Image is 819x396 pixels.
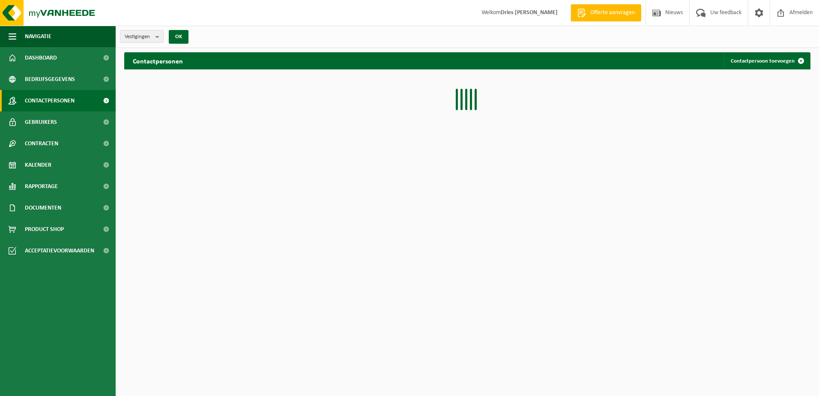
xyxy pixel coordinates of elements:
[25,111,57,133] span: Gebruikers
[25,47,57,69] span: Dashboard
[25,90,75,111] span: Contactpersonen
[25,69,75,90] span: Bedrijfsgegevens
[25,219,64,240] span: Product Shop
[25,176,58,197] span: Rapportage
[25,154,51,176] span: Kalender
[588,9,637,17] span: Offerte aanvragen
[724,52,810,69] a: Contactpersoon toevoegen
[25,240,94,261] span: Acceptatievoorwaarden
[25,26,51,47] span: Navigatie
[25,133,58,154] span: Contracten
[501,9,558,16] strong: Dries [PERSON_NAME]
[120,30,164,43] button: Vestigingen
[124,52,191,69] h2: Contactpersonen
[169,30,188,44] button: OK
[25,197,61,219] span: Documenten
[125,30,152,43] span: Vestigingen
[571,4,641,21] a: Offerte aanvragen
